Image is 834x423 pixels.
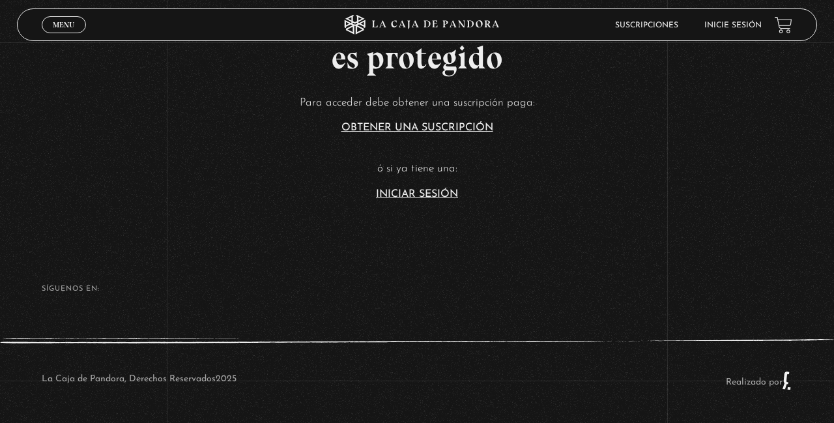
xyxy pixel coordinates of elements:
[775,16,792,33] a: View your shopping cart
[726,377,792,387] a: Realizado por
[376,189,458,199] a: Iniciar Sesión
[49,32,79,41] span: Cerrar
[615,22,678,29] a: Suscripciones
[341,123,493,133] a: Obtener una suscripción
[53,21,74,29] span: Menu
[704,22,762,29] a: Inicie sesión
[42,285,792,293] h4: SÍguenos en:
[42,371,237,390] p: La Caja de Pandora, Derechos Reservados 2025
